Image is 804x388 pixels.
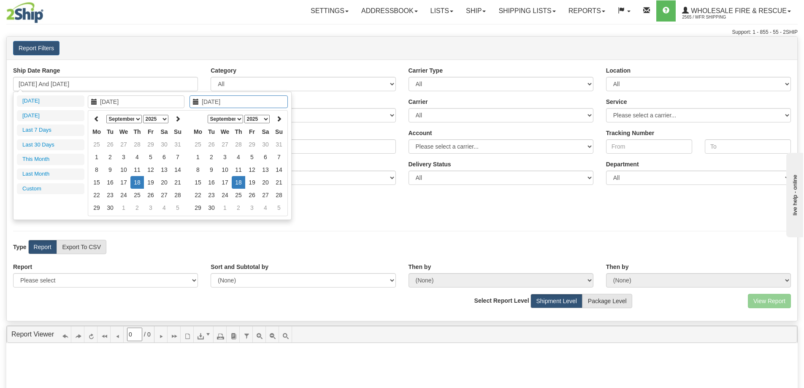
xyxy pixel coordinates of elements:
[157,151,171,163] td: 6
[245,151,259,163] td: 5
[144,330,146,339] span: /
[90,138,103,151] td: 25
[157,163,171,176] td: 13
[748,294,791,308] button: View Report
[130,201,144,214] td: 2
[606,66,631,75] label: Location
[144,138,157,151] td: 29
[6,7,78,14] div: live help - online
[272,201,286,214] td: 5
[17,183,84,195] li: Custom
[103,176,117,189] td: 16
[90,125,103,138] th: Mo
[130,176,144,189] td: 18
[205,201,218,214] td: 30
[272,176,286,189] td: 21
[130,163,144,176] td: 11
[117,151,130,163] td: 3
[606,129,654,137] label: Tracking Number
[245,201,259,214] td: 3
[474,296,529,305] label: Select Report Level
[606,160,639,168] label: Department
[606,98,627,106] label: Service
[191,189,205,201] td: 22
[272,125,286,138] th: Su
[90,163,103,176] td: 8
[785,151,803,237] iframe: chat widget
[676,0,797,22] a: WHOLESALE FIRE & RESCUE 2565 / WFR Shipping
[409,98,428,106] label: Carrier
[259,138,272,151] td: 30
[259,176,272,189] td: 20
[28,240,57,254] label: Report
[57,240,106,254] label: Export To CSV
[90,201,103,214] td: 29
[13,243,27,251] label: Type
[171,138,184,151] td: 31
[130,138,144,151] td: 28
[17,168,84,180] li: Last Month
[130,125,144,138] th: Th
[11,331,54,338] a: Report Viewer
[144,125,157,138] th: Fr
[157,125,171,138] th: Sa
[562,0,612,22] a: Reports
[218,138,232,151] td: 27
[460,0,492,22] a: Ship
[409,66,443,75] label: Carrier Type
[259,163,272,176] td: 13
[218,125,232,138] th: We
[205,125,218,138] th: Tu
[582,294,632,308] label: Package Level
[171,151,184,163] td: 7
[218,163,232,176] td: 10
[232,138,245,151] td: 28
[147,330,151,339] span: 0
[144,189,157,201] td: 26
[171,189,184,201] td: 28
[17,139,84,151] li: Last 30 Days
[17,154,84,165] li: This Month
[606,263,629,271] label: Then by
[117,201,130,214] td: 1
[245,176,259,189] td: 19
[103,201,117,214] td: 30
[272,151,286,163] td: 7
[232,163,245,176] td: 11
[103,189,117,201] td: 23
[191,201,205,214] td: 29
[211,66,236,75] label: Category
[17,125,84,136] li: Last 7 Days
[191,125,205,138] th: Mo
[272,163,286,176] td: 14
[13,66,60,75] label: Ship Date Range
[218,189,232,201] td: 24
[90,189,103,201] td: 22
[103,125,117,138] th: Tu
[259,201,272,214] td: 4
[117,176,130,189] td: 17
[117,189,130,201] td: 24
[144,176,157,189] td: 19
[205,189,218,201] td: 23
[272,138,286,151] td: 31
[232,189,245,201] td: 25
[409,160,451,168] label: Please ensure data set in report has been RECENTLY tracked from your Shipment History
[157,138,171,151] td: 30
[171,176,184,189] td: 21
[117,125,130,138] th: We
[205,163,218,176] td: 9
[232,125,245,138] th: Th
[232,201,245,214] td: 2
[531,294,582,308] label: Shipment Level
[259,151,272,163] td: 6
[409,129,432,137] label: Account
[171,163,184,176] td: 14
[218,151,232,163] td: 3
[205,151,218,163] td: 2
[117,138,130,151] td: 27
[90,176,103,189] td: 15
[606,139,692,154] input: From
[492,0,562,22] a: Shipping lists
[259,125,272,138] th: Sa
